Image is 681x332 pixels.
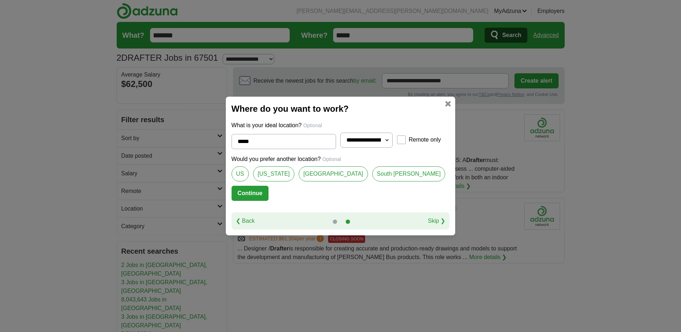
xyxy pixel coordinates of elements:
[232,102,450,115] h2: Where do you want to work?
[428,217,446,225] a: Skip ❯
[409,135,441,144] label: Remote only
[303,123,322,128] span: Optional
[232,155,450,163] p: Would you prefer another location?
[299,166,368,181] a: [GEOGRAPHIC_DATA]
[232,121,450,130] p: What is your ideal location?
[372,166,446,181] a: South [PERSON_NAME]
[232,166,249,181] a: US
[232,186,269,201] button: Continue
[236,217,255,225] a: ❮ Back
[253,166,294,181] a: [US_STATE]
[322,156,341,162] span: Optional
